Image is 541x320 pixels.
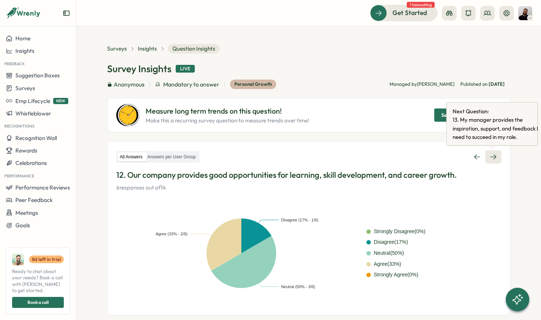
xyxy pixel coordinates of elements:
[15,47,34,54] span: Insights
[230,80,276,89] div: Personal Growth
[15,135,57,141] span: Recognition Wall
[145,152,198,162] label: Answers per User Group
[434,108,501,122] button: Set up recurring survey
[15,110,51,117] span: Whistleblower
[168,44,220,54] span: Question Insights
[453,107,541,115] span: Next Question:
[518,6,532,20] img: Adrian Cardenosa
[15,147,37,154] span: Rewards
[374,228,425,236] div: Strongly Disagree ( 0 %)
[29,255,64,264] a: 8d left in trial
[12,268,64,294] span: Ready to chat about your needs? Book a call with [PERSON_NAME] to get started.
[390,81,454,88] p: Managed by
[460,81,505,88] span: Published on
[281,284,315,289] text: Neutral (50% - 3/6)
[374,238,408,246] div: Disagree ( 17 %)
[53,98,68,104] span: NEW
[15,196,53,203] span: Peer Feedback
[176,65,195,73] div: Live
[107,45,127,53] a: Surveys
[374,271,418,279] div: Strongly Agree ( 0 %)
[12,297,64,308] button: Book a call
[114,80,145,89] span: Anonymous
[374,249,404,257] div: Neutral ( 50 %)
[392,8,427,18] span: Get Started
[63,10,70,17] button: Expand sidebar
[146,106,309,117] p: Measure long term trends on this question!
[116,169,501,181] p: 12. Our company provides good opportunities for learning, skill development, and career growth.
[15,35,30,42] span: Home
[163,80,219,89] span: Mandatory to answer
[453,115,541,141] span: 13 . My manager provides the inspiration, support, and feedback I need to succeed in my role.
[15,85,35,92] span: Surveys
[417,81,454,87] span: [PERSON_NAME]
[370,5,438,21] button: Get Started
[441,113,494,118] div: Set up recurring survey
[489,81,505,87] span: [DATE]
[156,232,187,236] text: Agree (33% - 2/6)
[15,159,47,166] span: Celebrations
[138,45,157,53] a: Insights
[15,222,30,229] span: Goals
[146,117,309,125] p: Make this a recurring survey question to measure trends over time!
[281,218,318,222] text: Disagree (17% - 1/6)
[15,209,38,216] span: Meetings
[12,254,24,265] img: Ali Khan
[15,184,70,191] span: Performance Reviews
[407,2,435,8] span: 1 task waiting
[118,152,145,162] label: All Answers
[374,260,401,268] div: Agree ( 33 %)
[107,62,171,75] h1: Survey Insights
[116,184,501,192] p: 6 responses out of 14
[28,297,49,308] span: Book a call
[15,72,60,79] span: Suggestion Boxes
[15,98,50,104] span: Emp Lifecycle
